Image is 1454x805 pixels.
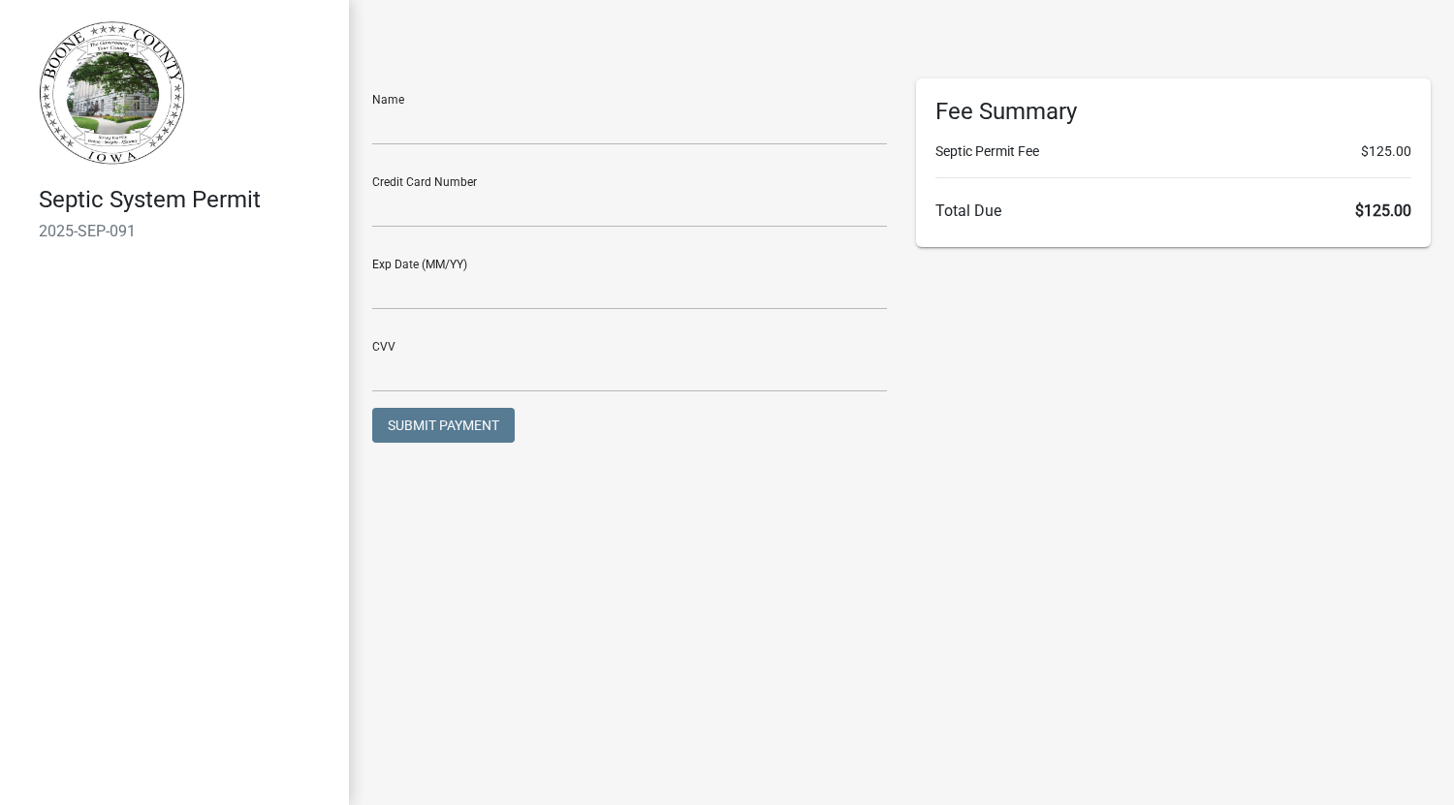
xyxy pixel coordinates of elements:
[935,98,1411,126] h6: Fee Summary
[935,141,1411,162] li: Septic Permit Fee
[1361,141,1411,162] span: $125.00
[388,418,499,433] span: Submit Payment
[372,408,515,443] button: Submit Payment
[39,186,333,214] h4: Septic System Permit
[1355,201,1411,220] span: $125.00
[935,201,1411,220] h6: Total Due
[39,20,186,166] img: Boone County, Iowa
[39,222,333,240] h6: 2025-SEP-091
